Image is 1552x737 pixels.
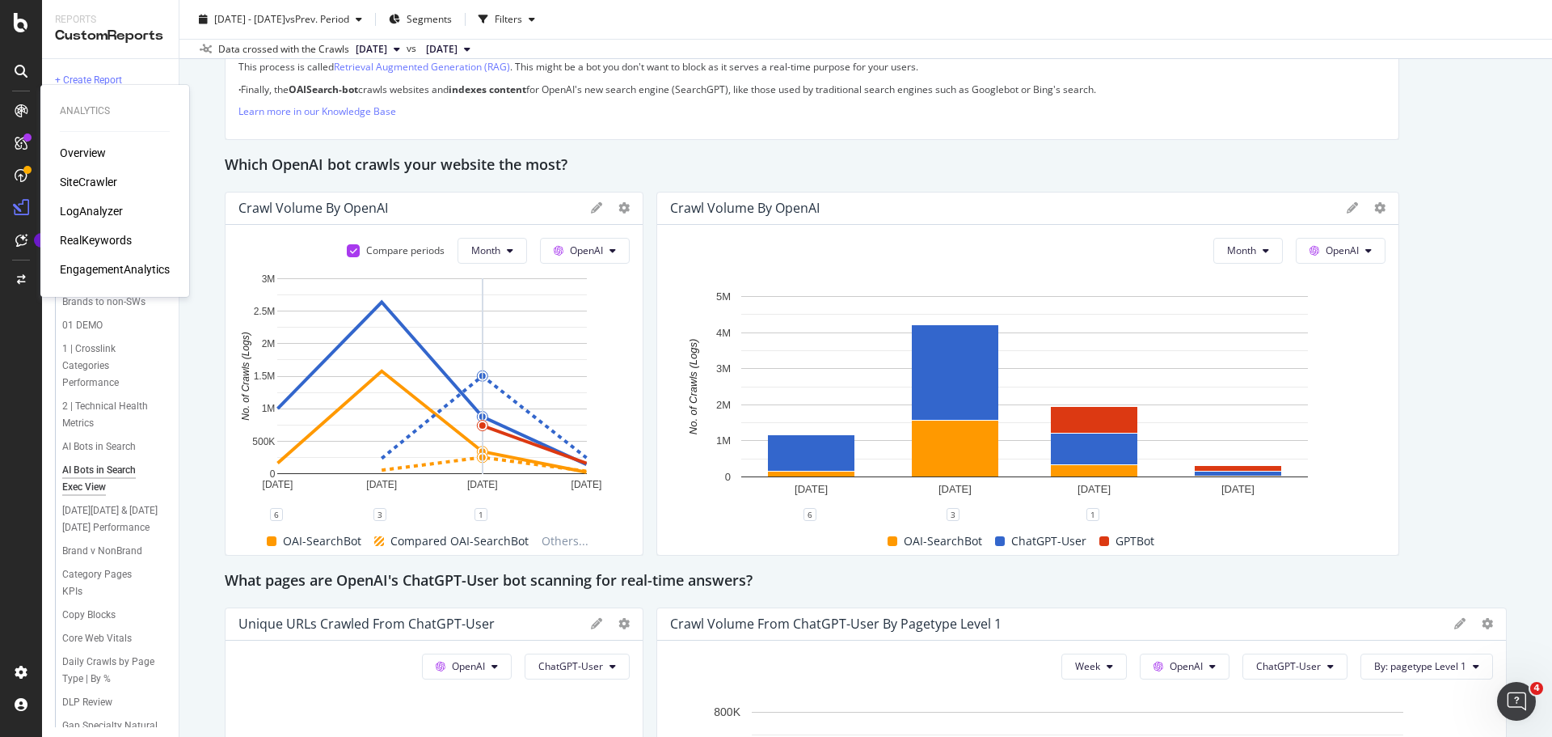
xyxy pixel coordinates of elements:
svg: A chart. [238,270,626,515]
svg: A chart. [670,288,1378,515]
span: ChatGPT-User [1256,659,1321,673]
button: Filters [472,6,542,32]
div: DLP Review [62,694,112,711]
div: Compare periods [366,244,445,257]
div: Core Web Vitals [62,630,132,647]
text: 2.5M [254,306,276,317]
text: 1M [716,434,731,447]
strong: · [238,83,241,96]
text: 0 [270,468,276,480]
button: OpenAI [1140,654,1229,680]
button: OpenAI [540,238,630,264]
div: Crawl Volume by OpenAI [238,200,388,216]
text: No. of Crawls (Logs) [687,339,699,434]
div: + Create Report [55,72,122,89]
div: Crawl Volume by OpenAIMonthOpenAIA chart.631OAI-SearchBotChatGPT-UserGPTBot [656,192,1399,556]
text: [DATE] [1221,483,1255,495]
div: Black Friday & Cyber Monday Performance [62,502,158,536]
div: Crawl Volume from ChatGPT-User by pagetype Level 1 [670,616,1002,632]
a: RealKeywords [60,232,132,248]
a: Copy Blocks [62,607,167,624]
button: Segments [382,6,458,32]
div: LogAnalyzer [60,203,123,219]
div: 6 [270,508,283,521]
a: + Create Report [55,72,167,89]
span: OpenAI [570,244,603,257]
span: OpenAI [1170,659,1203,673]
div: Data crossed with the Crawls [218,42,349,57]
div: 6 [803,508,816,521]
div: Tooltip anchor [34,233,48,248]
a: AI Bots in Search [62,438,167,455]
span: OpenAI [1326,244,1359,257]
text: 2M [262,338,276,349]
strong: OAISearch-bot [289,83,358,96]
div: 1 | Crosslink Categories Performance [62,341,158,392]
a: 2 | Technical Health Metrics [62,398,167,432]
a: Brand v NonBrand [62,543,167,560]
button: ChatGPT-User [525,654,630,680]
a: Daily Crawls by Page Type | By % [62,654,167,688]
button: Week [1061,654,1127,680]
div: Copy Blocks [62,607,116,624]
a: SiteCrawler [60,174,117,190]
text: 5M [716,290,731,303]
button: [DATE] [420,40,477,59]
a: Learn more in our Knowledge Base [238,104,396,118]
text: [DATE] [1078,483,1111,495]
span: OAI-SearchBot [283,532,361,551]
span: 4 [1530,682,1543,695]
text: 500K [252,435,275,447]
text: [DATE] [795,483,828,495]
span: Compared OAI-SearchBot [390,532,529,551]
button: OpenAI [1296,238,1385,264]
a: DLP Review [62,694,167,711]
a: [DATE][DATE] & [DATE][DATE] Performance [62,502,167,536]
div: Reports [55,13,166,27]
text: 800K [714,705,740,718]
a: 01 DEMO [62,317,167,334]
span: 2025 Jul. 30th [356,42,387,57]
h2: Which OpenAI bot crawls your website the most? [225,153,567,179]
a: Core Web Vitals [62,630,167,647]
span: Week [1075,659,1100,673]
div: 3 [373,508,386,521]
div: 2 | Technical Health Metrics [62,398,155,432]
div: 01 DEMO [62,317,103,334]
div: Brand v NonBrand [62,543,142,560]
div: Category Pages KPIs [62,566,152,600]
a: Overview [60,145,106,161]
div: Crawl Volume by OpenAICompare periodsMonthOpenAIA chart.631OAI-SearchBotCompared OAI-SearchBotOth... [225,192,643,556]
text: 1M [262,403,276,414]
span: Segments [407,12,452,26]
a: Category Pages KPIs [62,566,167,600]
text: [DATE] [938,483,972,495]
div: Analytics [60,104,170,118]
div: Which OpenAI bot crawls your website the most? [225,153,1507,179]
h2: What pages are OpenAI's ChatGPT-User bot scanning for real-time answers? [225,569,753,595]
a: Retrieval Augmented Generation (RAG) [334,60,510,74]
button: Month [458,238,527,264]
text: 3M [716,362,731,375]
span: Month [471,244,500,257]
div: What pages are OpenAI's ChatGPT-User bot scanning for real-time answers? [225,569,1507,595]
text: 3M [262,273,276,285]
a: EngagementAnalytics [60,261,170,277]
p: Finally, the crawls websites and for OpenAI's new search engine (SearchGPT), like those used by t... [238,83,1385,96]
strong: indexes content [449,83,526,96]
span: OpenAI [452,659,485,673]
div: AI Bots in Search [62,438,136,455]
div: Crawl Volume by OpenAI [670,200,820,216]
button: [DATE] [349,40,407,59]
div: AI Bots in Search Exec View [62,462,155,496]
div: CustomReports [55,27,166,45]
button: By: pagetype Level 1 [1360,654,1493,680]
text: [DATE] [571,479,602,490]
text: 1.5M [254,371,276,382]
a: AI Bots in Search Exec View [62,462,167,496]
